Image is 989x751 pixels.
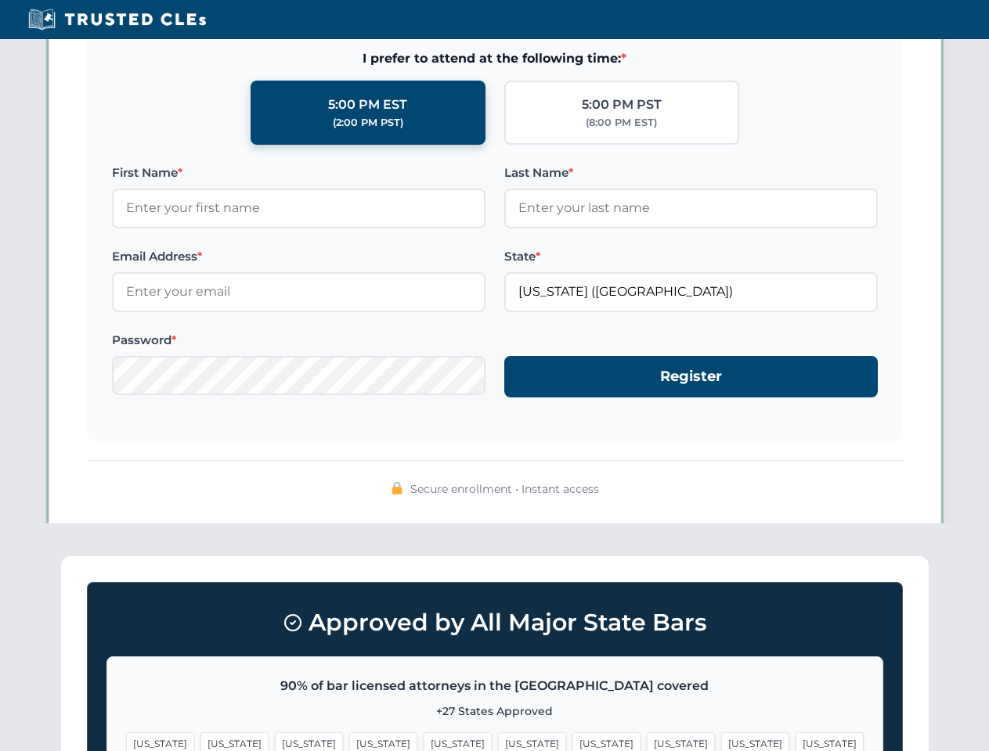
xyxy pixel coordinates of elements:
[126,676,864,696] p: 90% of bar licensed attorneys in the [GEOGRAPHIC_DATA] covered
[504,163,878,182] label: Last Name
[112,49,878,69] span: I prefer to attend at the following time:
[112,189,485,228] input: Enter your first name
[504,247,878,266] label: State
[504,272,878,311] input: Florida (FL)
[112,163,485,182] label: First Name
[504,356,878,397] button: Register
[391,482,403,494] img: 🔒
[23,8,211,31] img: Trusted CLEs
[582,95,662,115] div: 5:00 PM PST
[112,331,485,350] label: Password
[112,247,485,266] label: Email Address
[112,272,485,311] input: Enter your email
[328,95,407,115] div: 5:00 PM EST
[333,115,403,131] div: (2:00 PM PST)
[586,115,657,131] div: (8:00 PM EST)
[106,602,883,644] h3: Approved by All Major State Bars
[504,189,878,228] input: Enter your last name
[126,702,864,720] p: +27 States Approved
[410,480,599,498] span: Secure enrollment • Instant access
